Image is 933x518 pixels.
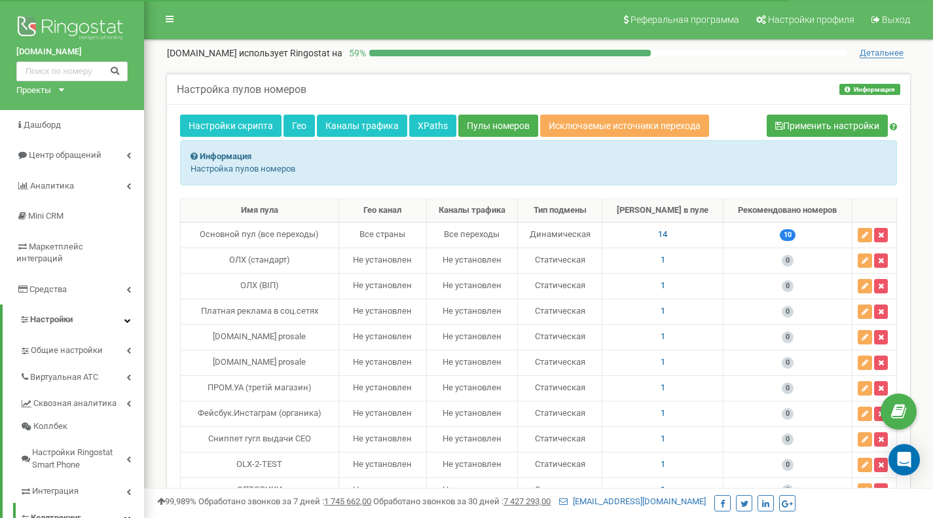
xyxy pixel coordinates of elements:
td: Статическая [518,375,602,401]
td: Не установлен [426,375,518,401]
span: 1 [661,382,665,392]
div: ОЛХ (ВІП) [186,280,333,292]
span: 0 [782,459,794,471]
th: Имя пула [181,199,339,223]
span: Коллбек [33,420,67,433]
td: Не установлен [338,426,426,452]
td: Статическая [518,452,602,477]
span: Выход [882,14,910,25]
span: Дашборд [24,120,61,130]
p: [DOMAIN_NAME] [167,46,342,60]
div: Основной пул (все переходы) [186,229,333,241]
a: Интеграция [20,476,144,503]
td: Статическая [518,350,602,375]
span: 1 [661,306,665,316]
span: 1 [661,255,665,265]
span: 0 [782,331,794,343]
button: Информация [839,84,900,95]
div: OLX-2-TEST [186,458,333,471]
span: 14 [658,229,667,239]
h5: Настройка пулов номеров [177,84,306,96]
p: Настройка пулов номеров [191,163,887,176]
span: 0 [782,280,794,292]
a: Пулы номеров [458,115,538,137]
td: Не установлен [338,324,426,350]
div: Платная реклама в соц.сетях [186,305,333,318]
td: Все переходы [426,222,518,248]
a: Исключаемые источники перехода [540,115,709,137]
span: Настройки Ringostat Smart Phone [32,447,126,471]
u: 1 745 662,00 [324,496,371,506]
th: Рекомендовано номеров [723,199,852,223]
a: Настройки Ringostat Smart Phone [20,437,144,476]
span: 0 [782,357,794,369]
img: Ringostat logo [16,13,128,46]
td: Не установлен [426,299,518,324]
div: ПРОМ.УА (третій магазин) [186,382,333,394]
u: 7 427 293,00 [503,496,551,506]
a: Общие настройки [20,335,144,362]
span: 99,989% [157,496,196,506]
a: Настройки скрипта [180,115,282,137]
td: Не установлен [338,375,426,401]
span: Интеграция [32,485,79,498]
td: Статическая [518,324,602,350]
td: Все страны [338,222,426,248]
span: Реферальная программа [631,14,739,25]
input: Поиск по номеру [16,62,128,81]
td: Не установлен [338,299,426,324]
th: [PERSON_NAME] в пуле [602,199,723,223]
span: Виртуальная АТС [30,371,98,384]
div: [DOMAIN_NAME] prosale [186,331,333,343]
td: Не установлен [338,350,426,375]
span: использует Ringostat на [239,48,342,58]
td: Не установлен [426,452,518,477]
span: Настройки профиля [768,14,854,25]
span: 1 [661,331,665,341]
span: Аналитика [30,181,74,191]
span: Сквозная аналитика [33,398,117,410]
button: Применить настройки [767,115,888,137]
td: Не установлен [338,273,426,299]
td: Статическая [518,248,602,273]
td: Не установлен [338,401,426,426]
td: Не установлен [426,248,518,273]
span: Детальнее [860,48,904,58]
a: Гео [284,115,315,137]
span: 1 [661,434,665,443]
div: Сниппет гугл выдачи СЕО [186,433,333,445]
td: Не установлен [426,426,518,452]
td: Статическая [518,401,602,426]
a: Сквозная аналитика [20,388,144,415]
span: Средства [29,284,67,294]
td: Статическая [518,426,602,452]
div: ОЛХ (стандарт) [186,254,333,267]
span: 1 [661,459,665,469]
th: Каналы трафика [426,199,518,223]
span: Mini CRM [28,211,64,221]
span: 0 [782,382,794,394]
span: Обработано звонков за 7 дней : [198,496,371,506]
td: Статическая [518,299,602,324]
span: 1 [661,485,665,494]
a: Виртуальная АТС [20,362,144,389]
a: Каналы трафика [317,115,407,137]
th: Гео канал [338,199,426,223]
span: Обработано звонков за 30 дней : [373,496,551,506]
span: 0 [782,434,794,445]
div: Фейсбук.Инстаграм (органика) [186,407,333,420]
span: Маркетплейс интеграций [16,242,83,264]
div: Проекты [16,84,51,97]
span: 1 [661,280,665,290]
a: XPaths [409,115,456,137]
td: Динамическая [518,222,602,248]
span: 0 [782,306,794,318]
th: Тип подмены [518,199,602,223]
td: Не установлен [426,401,518,426]
span: Центр обращений [29,150,101,160]
span: 10 [780,229,796,241]
a: Настройки [3,305,144,335]
div: [DOMAIN_NAME] prosale [186,356,333,369]
span: 0 [782,408,794,420]
span: Общие настройки [31,344,103,357]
